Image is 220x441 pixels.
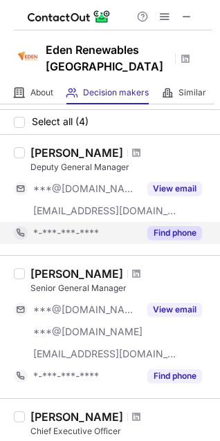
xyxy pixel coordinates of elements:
button: Reveal Button [147,369,202,383]
div: Chief Executive Officer [30,425,212,438]
span: Select all (4) [32,116,89,127]
div: Senior General Manager [30,282,212,294]
div: [PERSON_NAME] [30,267,123,281]
span: ***@[DOMAIN_NAME] [33,182,139,195]
button: Reveal Button [147,182,202,196]
button: Reveal Button [147,226,202,240]
span: Similar [178,87,206,98]
span: ***@[DOMAIN_NAME] [33,303,139,316]
h1: Eden Renewables [GEOGRAPHIC_DATA] [46,41,170,75]
div: [PERSON_NAME] [30,146,123,160]
img: ContactOut v5.3.10 [28,8,111,25]
span: [EMAIL_ADDRESS][DOMAIN_NAME] [33,348,177,360]
div: Deputy General Manager [30,161,212,173]
button: Reveal Button [147,303,202,317]
span: Decision makers [83,87,149,98]
span: About [30,87,53,98]
span: ***@[DOMAIN_NAME] [33,326,143,338]
span: [EMAIL_ADDRESS][DOMAIN_NAME] [33,205,177,217]
div: [PERSON_NAME] [30,410,123,424]
img: f98f53110027826cc0018fe6e972cc37 [14,42,42,70]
